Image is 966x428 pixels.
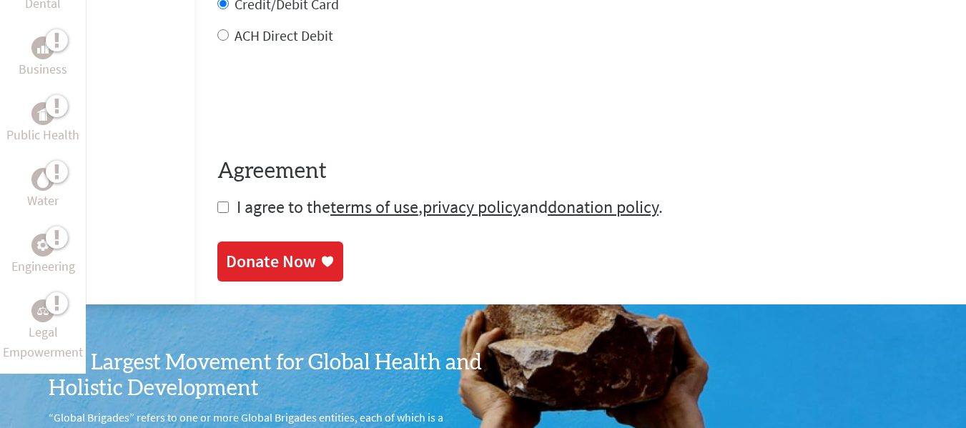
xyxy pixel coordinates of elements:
[19,36,67,79] a: BusinessBusiness
[548,196,659,218] a: donation policy
[217,159,943,184] h4: Agreement
[3,299,83,362] a: Legal EmpowermentLegal Empowerment
[423,196,521,218] a: privacy policy
[19,59,67,79] p: Business
[31,102,54,125] div: Public Health
[37,42,49,54] img: Business
[31,299,54,322] div: Legal Empowerment
[31,168,54,191] div: Water
[31,36,54,59] div: Business
[37,106,49,121] img: Public Health
[31,234,54,257] div: Engineering
[11,257,75,277] p: Engineering
[6,102,79,145] a: Public HealthPublic Health
[49,350,483,402] h3: The Largest Movement for Global Health and Holistic Development
[217,74,435,130] iframe: To enrich screen reader interactions, please activate Accessibility in Grammarly extension settings
[217,242,343,282] a: Donate Now
[235,26,333,44] label: ACH Direct Debit
[226,250,316,273] div: Donate Now
[6,125,79,145] p: Public Health
[330,196,418,218] a: terms of use
[37,239,49,251] img: Engineering
[27,191,59,211] p: Water
[37,307,49,315] img: Legal Empowerment
[27,168,59,211] a: WaterWater
[3,322,83,362] p: Legal Empowerment
[237,196,663,218] span: I agree to the , and .
[37,171,49,188] img: Water
[11,234,75,277] a: EngineeringEngineering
